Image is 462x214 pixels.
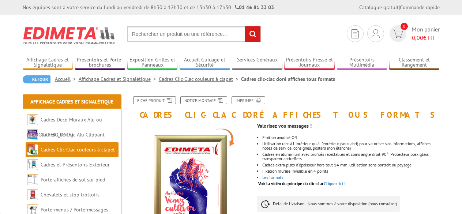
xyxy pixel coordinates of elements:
a: Exposition Grilles et Panneaux [127,57,178,69]
img: Edimeta [23,22,116,49]
strong: 01 46 81 33 03 [235,4,274,11]
a: Cadres Clic-Clac couleurs à clapet [159,76,241,82]
li: Finition anodisé OR [262,135,439,140]
img: Porte-affiches de sol sur pied [27,174,38,185]
a: Cadres Clic-Clac Alu Clippant [41,131,105,138]
img: Cadres Clic-Clac couleurs à clapet [27,144,38,155]
a: Porte-menus / Porte-messages [41,206,108,213]
a: Accueil [55,76,79,82]
a: Imprimer [232,96,265,104]
div: Nos équipes sont à votre service du lundi au vendredi de 8h30 à 12h30 et de 13h30 à 17h30 [23,4,274,11]
span: 0,00 [412,34,423,41]
a: Notice Montage [180,96,227,104]
a: Fiche produit [133,96,176,104]
a: Cadres et Présentoirs Extérieur [41,161,110,168]
li: Cadres clic-clac doré affiches tous formats [241,75,335,83]
a: Affichage Cadres et Signalétique [79,76,159,82]
input: rechercher [245,26,260,42]
img: devis rapide [392,30,403,38]
a: Affichage Cadres et Signalétique [30,98,113,105]
a: Présentoirs Multimédia [337,57,387,69]
a: Présentoirs et Porte-brochures [75,57,125,69]
div: | [359,4,440,11]
a: Catalogue gratuit [359,4,399,11]
a: Cadres Deco Muraux Alu ou [GEOGRAPHIC_DATA] [27,116,102,138]
a: Cadres Clic-Clac couleurs à clapet [41,146,115,153]
span: Mon panier [412,25,440,42]
input: Rechercher un produit ou une référence... [127,26,261,42]
img: Chevalets et stop trottoirs [27,189,38,200]
a: Retour [23,75,50,83]
img: devis rapide [372,29,380,38]
li: Cadres extra-plats d'épaisseur hors tout 14 mm, utilisation sens portrait ou paysage [262,163,439,167]
span: € HT [412,34,440,42]
img: devis rapide [352,29,359,38]
a: Les formats [262,174,283,180]
a: Chevalets et stop trottoirs [41,191,99,198]
li: Cadres en aluminium avec profilés rabattables et coins angle droit 90°. Protecteur plexiglass tra... [262,152,439,161]
a: Commande rapide [400,4,440,11]
a: Présentoirs Presse et Journaux [284,57,335,69]
p: Valorisez vos messages ! [257,124,439,128]
a: devis rapide 0 Mon panier 0,00€ HT [388,25,440,42]
span: Voir la vidéo du principe du clic-clac [258,181,324,186]
li: Fixation murale invisible en 4 points [262,169,439,173]
img: Cadres et Présentoirs Extérieur [27,159,38,170]
a: Affichage Cadres et Signalétique [23,57,73,69]
a: Services Généraux [232,57,282,69]
a: Classement et Rangement [389,57,440,69]
a: Voir la vidéo du principe du clic-clacCliquez-ici ! [258,181,346,186]
li: Utilisation tant à l'intérieur qu'à l'extérieur (sous abri) pour valoriser vos informations, affi... [262,142,439,150]
p: Délai de livraison : Nous sommes à votre disposition (nous consulter). [257,196,400,212]
a: Porte-affiches de sol sur pied [41,176,105,183]
img: Cadres Deco Muraux Alu ou Bois [27,114,38,125]
span: 0 [401,23,408,30]
a: Accueil Guidage et Sécurité [180,57,230,69]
